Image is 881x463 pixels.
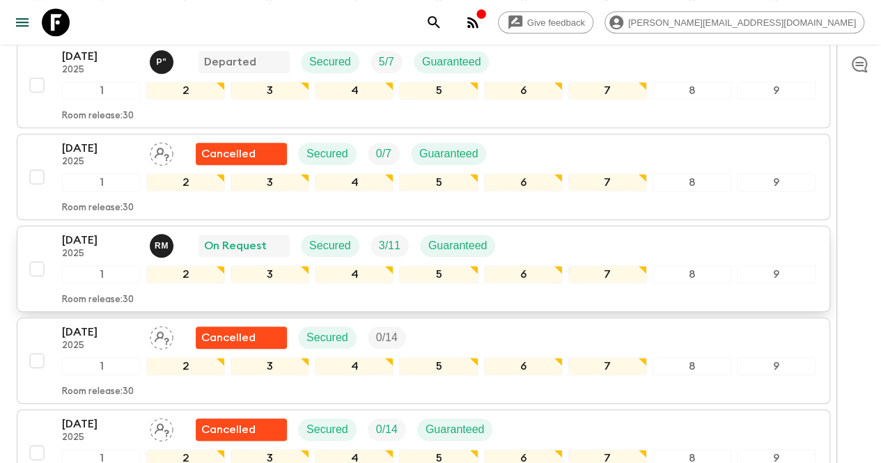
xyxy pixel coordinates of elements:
p: 2025 [62,65,139,76]
div: 3 [231,265,309,283]
div: Trip Fill [371,51,403,73]
div: Secured [298,418,357,441]
p: 2025 [62,340,139,352]
div: Secured [301,51,359,73]
p: [DATE] [62,324,139,340]
span: Give feedback [520,17,593,28]
div: 3 [231,81,309,100]
div: 3 [231,173,309,191]
div: 2 [146,265,225,283]
p: Secured [306,421,348,438]
p: 2025 [62,249,139,260]
span: Assign pack leader [150,330,173,341]
button: [DATE]2025Assign pack leaderFlash Pack cancellationSecuredTrip FillGuaranteed123456789Room releas... [17,134,830,220]
p: Secured [306,329,348,346]
p: Room release: 30 [62,111,134,122]
p: Room release: 30 [62,203,134,214]
a: Give feedback [498,11,593,33]
div: 9 [737,173,816,191]
div: 4 [315,265,393,283]
div: 6 [484,173,563,191]
p: Secured [309,54,351,70]
div: Secured [301,235,359,257]
div: 1 [62,173,141,191]
span: [PERSON_NAME][EMAIL_ADDRESS][DOMAIN_NAME] [621,17,864,28]
button: RM [150,234,176,258]
button: [DATE]2025Renson MburuOn RequestSecuredTrip FillGuaranteed123456789Room release:30 [17,226,830,312]
div: 2 [146,81,225,100]
div: 9 [737,265,816,283]
p: On Request [204,237,267,254]
div: 1 [62,357,141,375]
div: Trip Fill [371,235,409,257]
div: 1 [62,81,141,100]
button: menu [8,8,36,36]
div: 8 [653,357,731,375]
div: Trip Fill [368,418,406,441]
div: 6 [484,81,563,100]
div: 7 [568,173,647,191]
div: [PERSON_NAME][EMAIL_ADDRESS][DOMAIN_NAME] [605,11,864,33]
p: R M [155,240,169,251]
p: Guaranteed [422,54,481,70]
div: 8 [653,265,731,283]
p: Secured [309,237,351,254]
div: 2 [146,357,225,375]
div: Flash Pack cancellation [196,143,287,165]
div: 5 [399,81,478,100]
p: Secured [306,146,348,162]
p: 0 / 14 [376,421,398,438]
span: Renson Mburu [150,238,176,249]
p: 2025 [62,157,139,168]
p: [DATE] [62,140,139,157]
div: Trip Fill [368,327,406,349]
div: 5 [399,265,478,283]
button: [DATE]2025Pacifique "Pax" GirinshutiDepartedSecuredTrip FillGuaranteed123456789Room release:30 [17,42,830,128]
div: Trip Fill [368,143,400,165]
div: 9 [737,357,816,375]
button: search adventures [420,8,448,36]
div: 6 [484,265,563,283]
div: 5 [399,357,478,375]
p: Guaranteed [428,237,488,254]
div: 1 [62,265,141,283]
div: 7 [568,265,647,283]
div: 4 [315,173,393,191]
p: [DATE] [62,232,139,249]
div: Flash Pack cancellation [196,327,287,349]
div: Flash Pack cancellation [196,418,287,441]
span: Assign pack leader [150,422,173,433]
span: Assign pack leader [150,146,173,157]
div: 4 [315,357,393,375]
span: Pacifique "Pax" Girinshuti [150,54,176,65]
p: Room release: 30 [62,386,134,398]
div: 6 [484,357,563,375]
p: [DATE] [62,416,139,432]
p: 0 / 7 [376,146,391,162]
div: 7 [568,357,647,375]
div: 5 [399,173,478,191]
div: 8 [653,81,731,100]
p: Cancelled [201,421,256,438]
button: [DATE]2025Assign pack leaderFlash Pack cancellationSecuredTrip Fill123456789Room release:30 [17,317,830,404]
div: 2 [146,173,225,191]
div: 7 [568,81,647,100]
div: 3 [231,357,309,375]
div: 9 [737,81,816,100]
p: Cancelled [201,329,256,346]
div: Secured [298,143,357,165]
div: Secured [298,327,357,349]
p: 3 / 11 [379,237,400,254]
p: Departed [204,54,256,70]
div: 8 [653,173,731,191]
p: [DATE] [62,48,139,65]
p: 2025 [62,432,139,444]
p: 5 / 7 [379,54,394,70]
div: 4 [315,81,393,100]
p: Room release: 30 [62,295,134,306]
p: 0 / 14 [376,329,398,346]
p: Guaranteed [419,146,478,162]
p: Guaranteed [426,421,485,438]
p: Cancelled [201,146,256,162]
